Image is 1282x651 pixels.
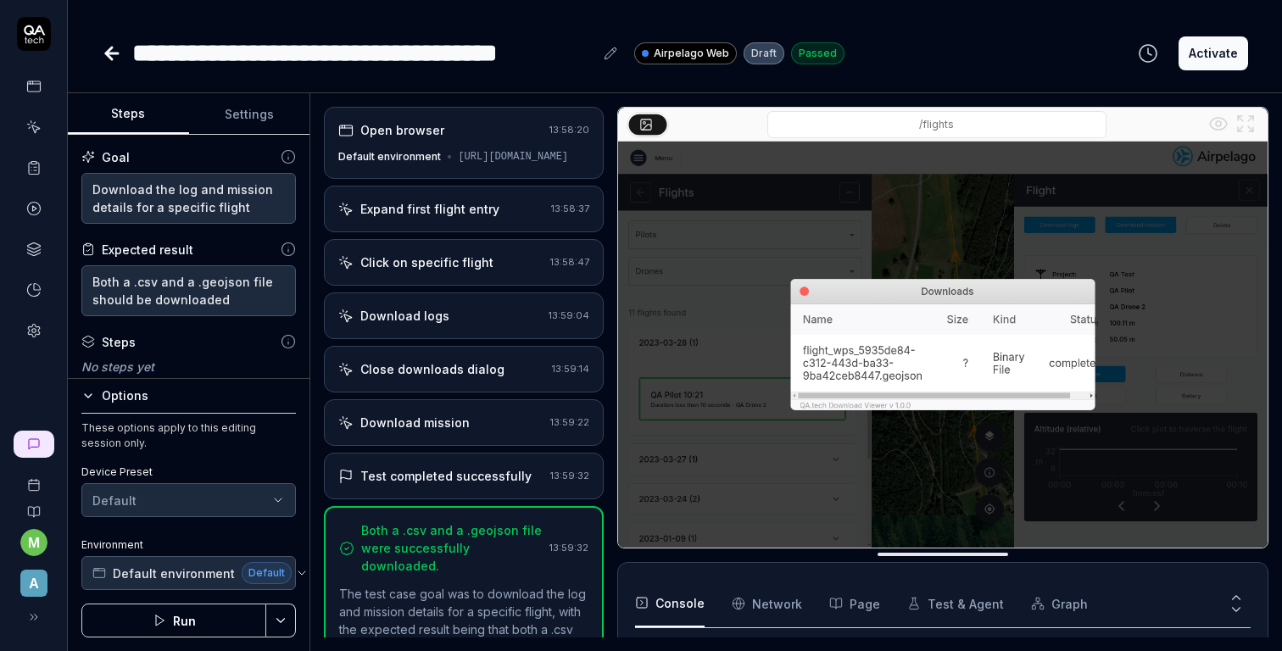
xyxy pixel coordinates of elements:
[360,414,470,431] div: Download mission
[732,580,802,627] button: Network
[552,363,589,375] time: 13:59:14
[549,542,588,554] time: 13:59:32
[102,241,193,259] div: Expected result
[551,203,589,214] time: 13:58:37
[189,94,310,135] button: Settings
[550,256,589,268] time: 13:58:47
[549,309,589,321] time: 13:59:04
[618,142,1268,548] img: Screenshot
[81,465,296,480] label: Device Preset
[360,200,499,218] div: Expand first flight entry
[1232,110,1259,137] button: Open in full screen
[102,333,136,351] div: Steps
[242,562,292,584] span: Default
[744,42,784,64] div: Draft
[360,253,493,271] div: Click on specific flight
[338,149,441,164] div: Default environment
[654,46,729,61] span: Airpelago Web
[92,492,137,509] div: Default
[81,358,296,376] div: No steps yet
[1031,580,1088,627] button: Graph
[550,470,589,481] time: 13:59:32
[14,431,54,458] a: New conversation
[20,529,47,556] button: m
[1128,36,1168,70] button: View version history
[102,148,130,166] div: Goal
[102,386,296,406] div: Options
[360,467,532,485] div: Test completed successfully
[1205,110,1232,137] button: Show all interative elements
[791,42,844,64] div: Passed
[113,565,235,582] span: Default environment
[635,580,705,627] button: Console
[81,604,266,637] button: Run
[7,492,60,519] a: Documentation
[7,556,60,600] button: A
[907,580,1004,627] button: Test & Agent
[361,521,542,575] div: Both a .csv and a .geojson file were successfully downloaded.
[81,386,296,406] button: Options
[81,483,296,517] button: Default
[81,537,296,553] label: Environment
[549,124,589,136] time: 13:58:20
[20,570,47,597] span: A
[81,420,296,451] div: These options apply to this editing session only.
[360,121,444,139] div: Open browser
[360,360,504,378] div: Close downloads dialog
[68,94,189,135] button: Steps
[1179,36,1248,70] button: Activate
[7,465,60,492] a: Book a call with us
[829,580,880,627] button: Page
[550,416,589,428] time: 13:59:22
[360,307,449,325] div: Download logs
[81,556,296,590] button: Default environmentDefault
[458,149,568,164] div: [URL][DOMAIN_NAME]
[634,42,737,64] a: Airpelago Web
